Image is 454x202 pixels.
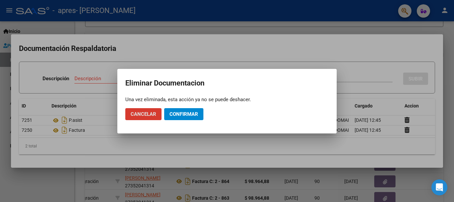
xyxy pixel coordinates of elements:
button: Cancelar [125,108,162,120]
div: Una vez eliminada, esta acción ya no se puede deshacer. [125,96,329,103]
span: Confirmar [170,111,198,117]
h2: Eliminar Documentacion [125,77,329,90]
div: Open Intercom Messenger [431,179,447,195]
span: Cancelar [131,111,156,117]
button: Confirmar [164,108,203,120]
